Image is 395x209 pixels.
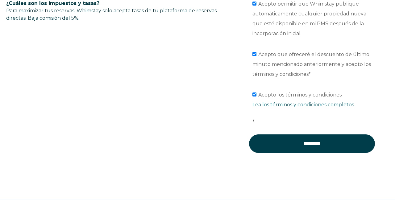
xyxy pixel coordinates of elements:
font: Acepto que ofreceré el descuento de último minuto mencionado anteriormente y acepto los términos ... [252,51,371,77]
input: Acepto que ofreceré el descuento de último minuto mencionado anteriormente y acepto los términos ... [252,52,256,56]
font: Acepto los términos y condiciones [258,92,342,98]
font: Para maximizar tus reservas, Whimstay solo acepta tasas de tu plataforma de reservas directas. Ba... [6,8,217,21]
font: ¿Cuáles son los impuestos y tasas? [6,0,99,6]
a: Lea los términos y condiciones completos [252,102,354,108]
input: Acepto los términos y condicionesLea los términos y condiciones completos* [252,92,256,96]
font: Acepto permitir que Whimstay publique automáticamente cualquier propiedad nueva que esté disponib... [252,1,366,36]
input: Acepto permitir que Whimstay publique automáticamente cualquier propiedad nueva que esté disponib... [252,2,256,6]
